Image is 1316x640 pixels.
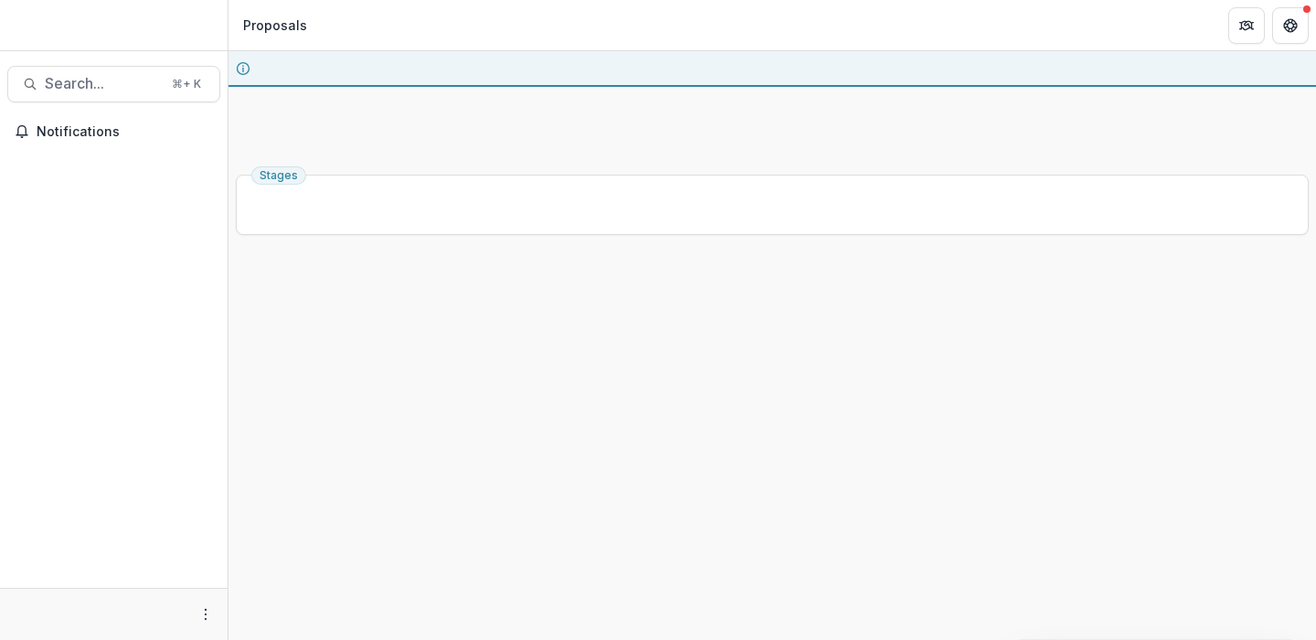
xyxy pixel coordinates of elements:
[37,124,213,140] span: Notifications
[1228,7,1265,44] button: Partners
[45,75,161,92] span: Search...
[243,16,307,35] div: Proposals
[7,66,220,102] button: Search...
[1272,7,1309,44] button: Get Help
[236,12,314,38] nav: breadcrumb
[168,74,205,94] div: ⌘ + K
[7,117,220,146] button: Notifications
[260,169,298,182] span: Stages
[195,603,217,625] button: More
